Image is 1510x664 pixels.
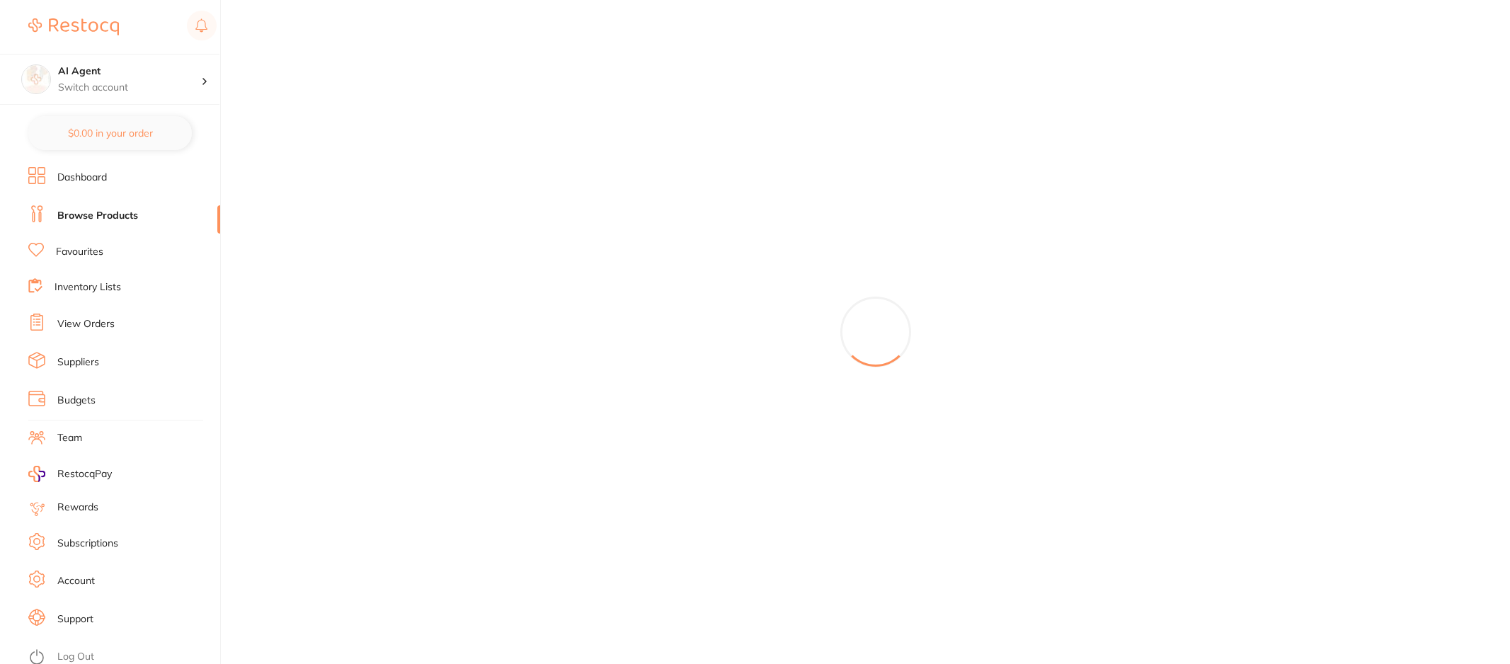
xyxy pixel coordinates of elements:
a: RestocqPay [28,466,112,482]
a: Subscriptions [57,537,118,551]
a: Favourites [56,245,103,259]
a: Support [57,612,93,626]
p: Switch account [58,81,201,95]
a: Team [57,431,82,445]
img: AI Agent [22,65,50,93]
button: $0.00 in your order [28,116,192,150]
img: Restocq Logo [28,18,119,35]
a: Browse Products [57,209,138,223]
a: Restocq Logo [28,11,119,43]
a: Log Out [57,650,94,664]
a: Rewards [57,500,98,515]
img: RestocqPay [28,466,45,482]
a: Account [57,574,95,588]
a: Dashboard [57,171,107,185]
a: Suppliers [57,355,99,370]
a: View Orders [57,317,115,331]
h4: AI Agent [58,64,201,79]
span: RestocqPay [57,467,112,481]
a: Inventory Lists [55,280,121,294]
a: Budgets [57,394,96,408]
